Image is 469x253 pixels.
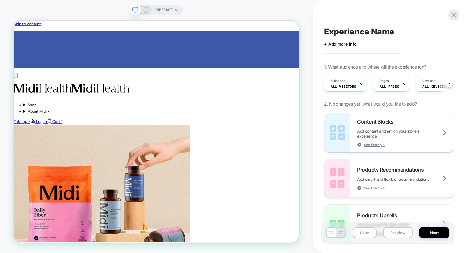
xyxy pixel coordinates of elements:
[51,131,62,138] span: Cart
[357,212,400,219] span: Products Upsells
[19,117,49,124] span: About Midi
[154,5,173,15] span: HOMEPAGE
[357,177,446,182] span: Add smart and flexible recommendations
[77,84,154,96] img: Midi Health Supplements
[331,84,356,89] span: All Visitors
[383,227,413,238] button: Preview
[357,118,397,125] span: Content Blocks
[324,27,394,36] span: Experience Name
[13,116,381,125] summary: About Midi
[422,84,446,89] span: ALL DEVICES
[331,79,345,83] span: Audience
[13,108,381,116] summary: Shop
[357,166,427,173] span: Products Recommendations
[364,142,385,147] span: See Example
[63,131,65,138] cart-count: 1 item
[45,131,65,138] a: Cart 1 item
[30,131,44,138] span: Log in
[353,227,377,238] button: Save
[357,129,454,139] span: Add content and enrich your store's experience
[19,109,31,115] span: Shop
[324,101,417,107] span: 2. No changes yet, what would you like to add?
[23,131,45,138] a: Log in
[380,84,399,89] span: ALL PAGES
[364,186,385,190] span: See Example
[324,64,426,70] span: 1. What audience and where will the experience run?
[380,79,389,83] span: Pages
[422,79,435,83] span: Devices
[324,41,357,47] span: + Add more info
[419,227,449,238] button: Next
